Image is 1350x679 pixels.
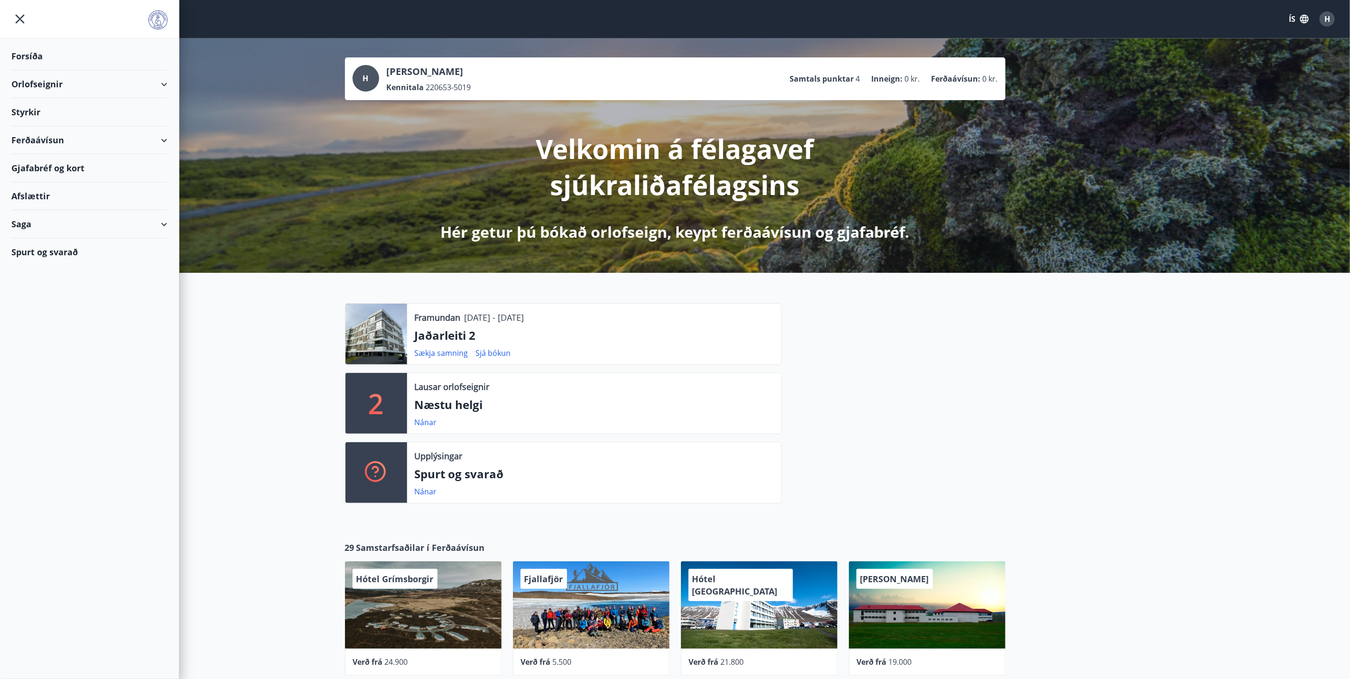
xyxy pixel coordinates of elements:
span: Hótel Grímsborgir [356,573,434,585]
span: Verð frá [353,657,383,667]
span: Hótel [GEOGRAPHIC_DATA] [692,573,778,597]
p: Ferðaávísun : [931,74,981,84]
div: Orlofseignir [11,70,168,98]
div: Spurt og svarað [11,238,168,266]
span: Verð frá [857,657,887,667]
p: Velkomin á félagavef sjúkraliðafélagsins [425,130,926,203]
p: Upplýsingar [415,450,463,462]
img: union_logo [149,10,168,29]
span: Fjallafjör [524,573,563,585]
span: 21.800 [721,657,744,667]
button: menu [11,10,28,28]
span: 220653-5019 [426,82,471,93]
p: [DATE] - [DATE] [465,311,524,324]
button: H [1316,8,1339,30]
div: Afslættir [11,182,168,210]
span: Verð frá [521,657,551,667]
span: 24.900 [385,657,408,667]
p: Jaðarleiti 2 [415,327,773,344]
p: [PERSON_NAME] [387,65,471,78]
a: Sækja samning [415,348,468,358]
span: Verð frá [689,657,719,667]
a: Nánar [415,486,437,497]
span: 19.000 [889,657,912,667]
a: Sjá bókun [476,348,511,358]
p: Inneign : [872,74,903,84]
button: ÍS [1284,10,1314,28]
p: Lausar orlofseignir [415,381,490,393]
div: Styrkir [11,98,168,126]
span: Samstarfsaðilar í Ferðaávísun [356,541,485,554]
div: Saga [11,210,168,238]
div: Gjafabréf og kort [11,154,168,182]
span: H [363,73,369,84]
p: Kennitala [387,82,424,93]
span: 0 kr. [905,74,920,84]
p: Spurt og svarað [415,466,773,482]
span: 29 [345,541,354,554]
span: 4 [856,74,860,84]
p: Næstu helgi [415,397,773,413]
a: Nánar [415,417,437,428]
span: [PERSON_NAME] [860,573,929,585]
div: Ferðaávísun [11,126,168,154]
p: Hér getur þú bókað orlofseign, keypt ferðaávísun og gjafabréf. [441,222,910,242]
p: Framundan [415,311,461,324]
div: Forsíða [11,42,168,70]
span: 5.500 [553,657,572,667]
span: H [1324,14,1330,24]
p: Samtals punktar [790,74,854,84]
span: 0 kr. [983,74,998,84]
p: 2 [369,385,384,421]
